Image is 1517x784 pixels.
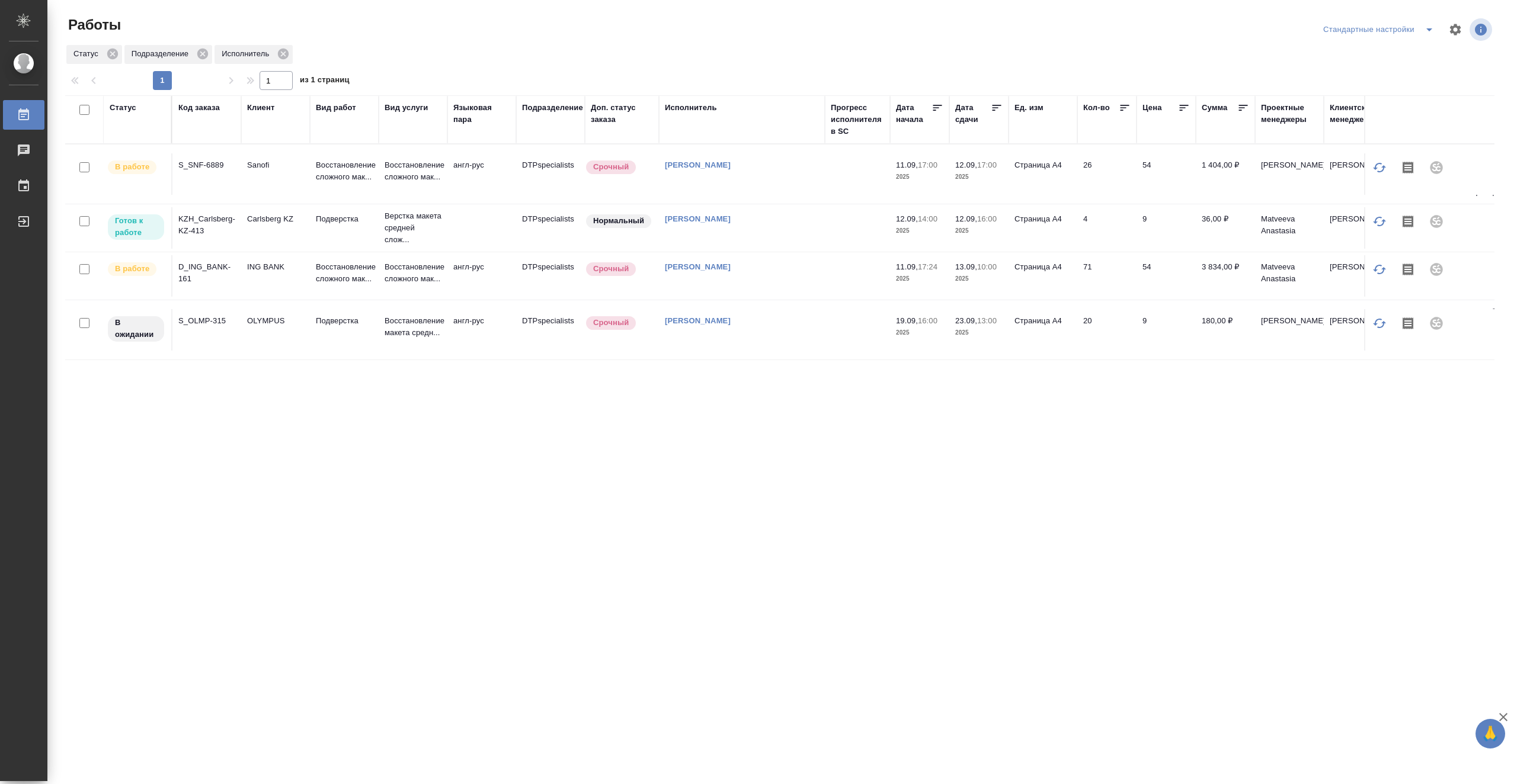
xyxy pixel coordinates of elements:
[1009,309,1077,351] td: Страница А4
[593,317,629,329] p: Срочный
[896,214,918,223] p: 12.09,
[1196,153,1255,195] td: 1 404,00 ₽
[1365,153,1394,182] button: Обновить
[1137,207,1196,249] td: 9
[1470,18,1494,41] span: Посмотреть информацию
[955,316,977,325] p: 23.09,
[955,273,1003,285] p: 2025
[1365,207,1394,236] button: Обновить
[447,309,516,351] td: англ-рус
[918,262,937,271] p: 17:24
[955,171,1003,183] p: 2025
[1077,309,1137,351] td: 20
[300,73,350,90] span: из 1 страниц
[516,207,585,249] td: DTPspecialists
[316,315,373,327] p: Подверстка
[1365,255,1394,284] button: Обновить
[1009,207,1077,249] td: Страница А4
[1202,102,1227,114] div: Сумма
[1077,153,1137,195] td: 26
[1014,102,1044,114] div: Ед. изм
[178,102,220,114] div: Код заказа
[896,262,918,271] p: 11.09,
[977,262,997,271] p: 10:00
[1255,207,1324,249] td: Matveeva Anastasia
[107,315,165,343] div: Исполнитель назначен, приступать к работе пока рано
[896,327,943,339] p: 2025
[1009,153,1077,195] td: Страница А4
[955,102,991,126] div: Дата сдачи
[516,153,585,195] td: DTPspecialists
[831,102,884,137] div: Прогресс исполнителя в SC
[977,316,997,325] p: 13:00
[1324,255,1393,297] td: [PERSON_NAME]
[73,48,103,60] p: Статус
[1196,309,1255,351] td: 180,00 ₽
[1137,153,1196,195] td: 54
[65,15,121,34] span: Работы
[247,159,304,171] p: Sanofi
[896,273,943,285] p: 2025
[1422,309,1451,338] div: Проект не привязан
[107,159,165,175] div: Исполнитель выполняет работу
[918,316,937,325] p: 16:00
[1324,153,1393,195] td: [PERSON_NAME]
[316,102,356,114] div: Вид работ
[896,316,918,325] p: 19.09,
[1320,20,1441,39] div: split button
[516,255,585,297] td: DTPspecialists
[896,160,918,169] p: 11.09,
[178,159,235,171] div: S_SNF-6889
[593,215,644,227] p: Нормальный
[522,102,583,114] div: Подразделение
[1137,255,1196,297] td: 54
[1365,309,1394,338] button: Обновить
[453,102,510,126] div: Языковая пара
[178,315,235,327] div: S_OLMP-315
[955,327,1003,339] p: 2025
[132,48,193,60] p: Подразделение
[66,45,122,64] div: Статус
[955,214,977,223] p: 12.09,
[215,45,293,64] div: Исполнитель
[247,315,304,327] p: OLYMPUS
[222,48,273,60] p: Исполнитель
[955,262,977,271] p: 13.09,
[593,263,629,275] p: Срочный
[1009,255,1077,297] td: Страница А4
[316,159,373,183] p: Восстановление сложного мак...
[955,225,1003,237] p: 2025
[178,261,235,285] div: D_ING_BANK-161
[1196,207,1255,249] td: 36,00 ₽
[385,315,441,339] p: Восстановление макета средн...
[1422,153,1451,182] div: Проект не привязан
[1324,207,1393,249] td: [PERSON_NAME]
[1394,153,1422,182] button: Скопировать мини-бриф
[977,214,997,223] p: 16:00
[955,160,977,169] p: 12.09,
[918,214,937,223] p: 14:00
[1077,255,1137,297] td: 71
[124,45,212,64] div: Подразделение
[247,102,274,114] div: Клиент
[107,261,165,277] div: Исполнитель выполняет работу
[665,214,731,223] a: [PERSON_NAME]
[1480,721,1500,746] span: 🙏
[385,210,441,246] p: Верстка макета средней слож...
[1394,255,1422,284] button: Скопировать мини-бриф
[178,213,235,237] div: KZH_Carlsberg-KZ-413
[115,215,157,239] p: Готов к работе
[1422,207,1451,236] div: Проект не привязан
[385,102,428,114] div: Вид услуги
[1196,255,1255,297] td: 3 834,00 ₽
[1255,255,1324,297] td: Matveeva Anastasia
[665,160,731,169] a: [PERSON_NAME]
[1261,102,1318,126] div: Проектные менеджеры
[1083,102,1110,114] div: Кол-во
[593,161,629,173] p: Срочный
[1422,255,1451,284] div: Проект не привязан
[1394,309,1422,338] button: Скопировать мини-бриф
[447,255,516,297] td: англ-рус
[1137,309,1196,351] td: 9
[1077,207,1137,249] td: 4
